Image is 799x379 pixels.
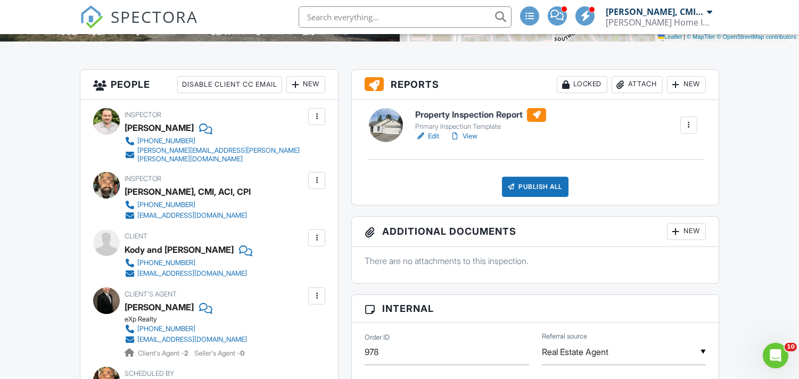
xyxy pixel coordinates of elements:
[125,290,177,298] span: Client's Agent
[299,6,512,28] input: Search everything...
[415,122,546,131] div: Primary Inspection Template
[415,108,546,131] a: Property Inspection Report Primary Inspection Template
[502,177,569,197] div: Publish All
[125,111,161,119] span: Inspector
[125,184,251,200] div: [PERSON_NAME], CMI, ACI, CPI
[365,255,705,267] p: There are no attachments to this inspection.
[184,349,188,357] strong: 2
[415,131,439,142] a: Edit
[137,269,247,278] div: [EMAIL_ADDRESS][DOMAIN_NAME]
[667,223,706,240] div: New
[125,232,147,240] span: Client
[210,26,230,37] div: 6241
[606,6,704,17] div: [PERSON_NAME], CMI, ACI, CPI
[125,210,247,221] a: [EMAIL_ADDRESS][DOMAIN_NAME]
[125,242,234,258] div: Kody and [PERSON_NAME]
[232,29,245,37] span: sq.ft.
[125,299,194,315] a: [PERSON_NAME]
[352,217,718,247] h3: Additional Documents
[125,200,247,210] a: [PHONE_NUMBER]
[137,211,247,220] div: [EMAIL_ADDRESS][DOMAIN_NAME]
[56,26,77,37] div: 1992
[683,34,685,40] span: |
[177,76,282,93] div: Disable Client CC Email
[365,333,390,342] label: Order ID
[80,5,103,29] img: The Best Home Inspection Software - Spectora
[450,131,477,142] a: View
[137,137,195,145] div: [PHONE_NUMBER]
[667,76,706,93] div: New
[125,324,247,334] a: [PHONE_NUMBER]
[352,295,718,323] h3: Internal
[717,34,796,40] a: © OpenStreetMap contributors
[302,26,316,37] div: 2.0
[658,34,682,40] a: Leaflet
[125,175,161,183] span: Inspector
[286,76,325,93] div: New
[125,136,306,146] a: [PHONE_NUMBER]
[125,268,247,279] a: [EMAIL_ADDRESS][DOMAIN_NAME]
[138,349,190,357] span: Client's Agent -
[43,29,55,37] span: Built
[125,258,247,268] a: [PHONE_NUMBER]
[256,26,261,37] div: 3
[263,29,292,37] span: bedrooms
[612,76,663,93] div: Attach
[557,76,607,93] div: Locked
[606,17,712,28] div: Nickelsen Home Inspections, LLC
[763,343,788,368] iframe: Intercom live chat
[137,146,306,163] div: [PERSON_NAME][EMAIL_ADDRESS][PERSON_NAME][PERSON_NAME][DOMAIN_NAME]
[137,335,247,344] div: [EMAIL_ADDRESS][DOMAIN_NAME]
[125,146,306,163] a: [PERSON_NAME][EMAIL_ADDRESS][PERSON_NAME][PERSON_NAME][DOMAIN_NAME]
[240,349,244,357] strong: 0
[137,259,195,267] div: [PHONE_NUMBER]
[111,5,198,28] span: SPECTORA
[194,349,244,357] span: Seller's Agent -
[687,34,715,40] a: © MapTiler
[125,315,256,324] div: eXp Realty
[125,369,174,377] span: Scheduled By
[125,120,194,136] div: [PERSON_NAME]
[137,325,195,333] div: [PHONE_NUMBER]
[317,29,348,37] span: bathrooms
[80,70,338,100] h3: People
[125,334,247,345] a: [EMAIL_ADDRESS][DOMAIN_NAME]
[80,14,198,37] a: SPECTORA
[137,201,195,209] div: [PHONE_NUMBER]
[352,70,718,100] h3: Reports
[785,343,797,351] span: 10
[415,108,546,122] h6: Property Inspection Report
[542,332,587,341] label: Referral source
